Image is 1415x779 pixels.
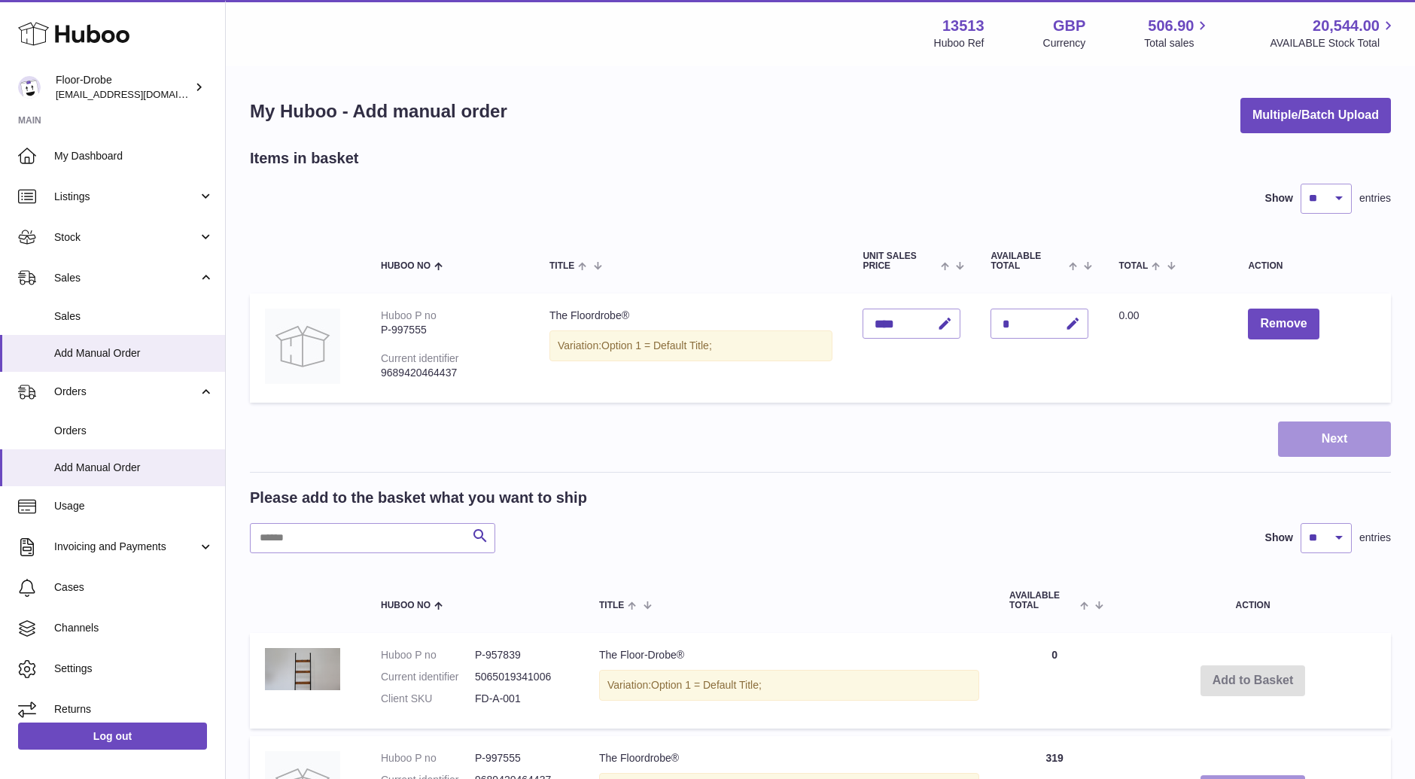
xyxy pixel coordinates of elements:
th: Action [1115,576,1391,625]
div: Variation: [549,330,832,361]
h1: My Huboo - Add manual order [250,99,507,123]
span: Orders [54,385,198,399]
span: Add Manual Order [54,461,214,475]
div: P-997555 [381,323,519,337]
td: 0 [994,633,1115,729]
span: Option 1 = Default Title; [651,679,762,691]
a: 20,544.00 AVAILABLE Stock Total [1270,16,1397,50]
dd: FD-A-001 [475,692,569,706]
span: AVAILABLE Stock Total [1270,36,1397,50]
a: 506.90 Total sales [1144,16,1211,50]
dt: Huboo P no [381,751,475,765]
label: Show [1265,191,1293,205]
span: Returns [54,702,214,717]
div: Huboo P no [381,309,437,321]
span: Option 1 = Default Title; [601,339,712,351]
span: [EMAIL_ADDRESS][DOMAIN_NAME] [56,88,221,100]
td: The Floordrobe® [534,294,847,403]
span: Total [1118,261,1148,271]
dt: Huboo P no [381,648,475,662]
span: AVAILABLE Total [990,251,1065,271]
span: Invoicing and Payments [54,540,198,554]
span: Usage [54,499,214,513]
span: Channels [54,621,214,635]
img: The Floordrobe® [265,309,340,384]
button: Multiple/Batch Upload [1240,98,1391,133]
span: Cases [54,580,214,595]
span: 0.00 [1118,309,1139,321]
img: jthurling@live.com [18,76,41,99]
span: entries [1359,531,1391,545]
span: Settings [54,662,214,676]
span: Title [599,601,624,610]
div: Action [1248,261,1376,271]
button: Next [1278,421,1391,457]
label: Show [1265,531,1293,545]
a: Log out [18,723,207,750]
h2: Please add to the basket what you want to ship [250,488,587,508]
span: AVAILABLE Total [1009,591,1076,610]
div: Current identifier [381,352,459,364]
span: Unit Sales Price [863,251,937,271]
span: Huboo no [381,261,431,271]
div: Floor-Drobe [56,73,191,102]
dd: 5065019341006 [475,670,569,684]
strong: 13513 [942,16,984,36]
button: Remove [1248,309,1319,339]
dt: Current identifier [381,670,475,684]
span: entries [1359,191,1391,205]
span: 20,544.00 [1313,16,1380,36]
span: Listings [54,190,198,204]
dd: P-997555 [475,751,569,765]
span: Add Manual Order [54,346,214,361]
div: Currency [1043,36,1086,50]
span: Stock [54,230,198,245]
span: My Dashboard [54,149,214,163]
span: Title [549,261,574,271]
span: Sales [54,271,198,285]
div: 9689420464437 [381,366,519,380]
span: Sales [54,309,214,324]
dd: P-957839 [475,648,569,662]
span: Orders [54,424,214,438]
div: Huboo Ref [934,36,984,50]
span: 506.90 [1148,16,1194,36]
img: The Floor-Drobe® [265,648,340,690]
dt: Client SKU [381,692,475,706]
div: Variation: [599,670,979,701]
strong: GBP [1053,16,1085,36]
td: The Floor-Drobe® [584,633,994,729]
span: Total sales [1144,36,1211,50]
span: Huboo no [381,601,431,610]
h2: Items in basket [250,148,359,169]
